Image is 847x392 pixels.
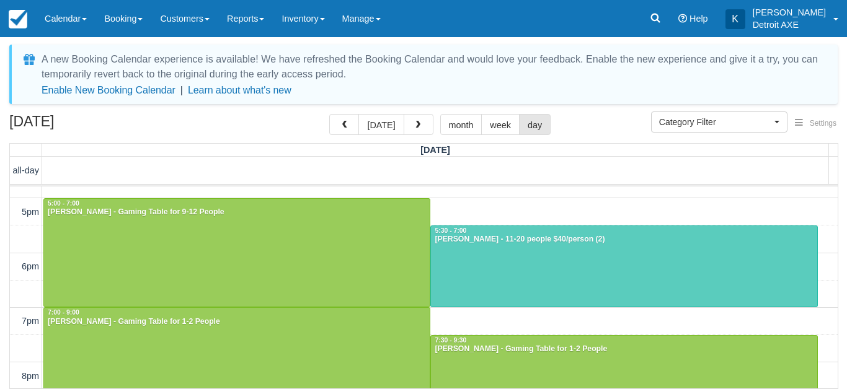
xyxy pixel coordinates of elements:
button: [DATE] [358,114,404,135]
button: Category Filter [651,111,787,133]
h2: [DATE] [9,114,166,137]
span: 7:30 - 9:30 [435,337,466,344]
div: A new Booking Calendar experience is available! We have refreshed the Booking Calendar and would ... [42,52,823,82]
a: Learn about what's new [188,85,291,95]
button: week [481,114,520,135]
div: [PERSON_NAME] - Gaming Table for 9-12 People [47,207,427,217]
span: Settings [810,119,836,128]
button: day [519,114,551,135]
span: 8pm [22,371,39,381]
span: 6pm [22,261,39,271]
div: [PERSON_NAME] - Gaming Table for 1-2 People [47,317,427,327]
span: 7:00 - 9:00 [48,309,79,316]
span: 5:30 - 7:00 [435,227,466,234]
span: | [180,85,183,95]
span: 5:00 - 7:00 [48,200,79,207]
span: Category Filter [659,116,771,128]
p: [PERSON_NAME] [753,6,826,19]
button: Settings [787,115,844,133]
div: [PERSON_NAME] - Gaming Table for 1-2 People [434,344,814,354]
a: 5:00 - 7:00[PERSON_NAME] - Gaming Table for 9-12 People [43,198,430,308]
button: month [440,114,482,135]
span: [DATE] [420,145,450,155]
span: Help [690,14,708,24]
img: checkfront-main-nav-mini-logo.png [9,10,27,28]
span: all-day [13,165,39,175]
div: [PERSON_NAME] - 11-20 people $40/person (2) [434,235,814,245]
p: Detroit AXE [753,19,826,31]
span: 5pm [22,207,39,217]
a: 5:30 - 7:00[PERSON_NAME] - 11-20 people $40/person (2) [430,225,817,308]
div: K [725,9,745,29]
button: Enable New Booking Calendar [42,84,175,97]
span: 7pm [22,316,39,326]
i: Help [678,14,687,23]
